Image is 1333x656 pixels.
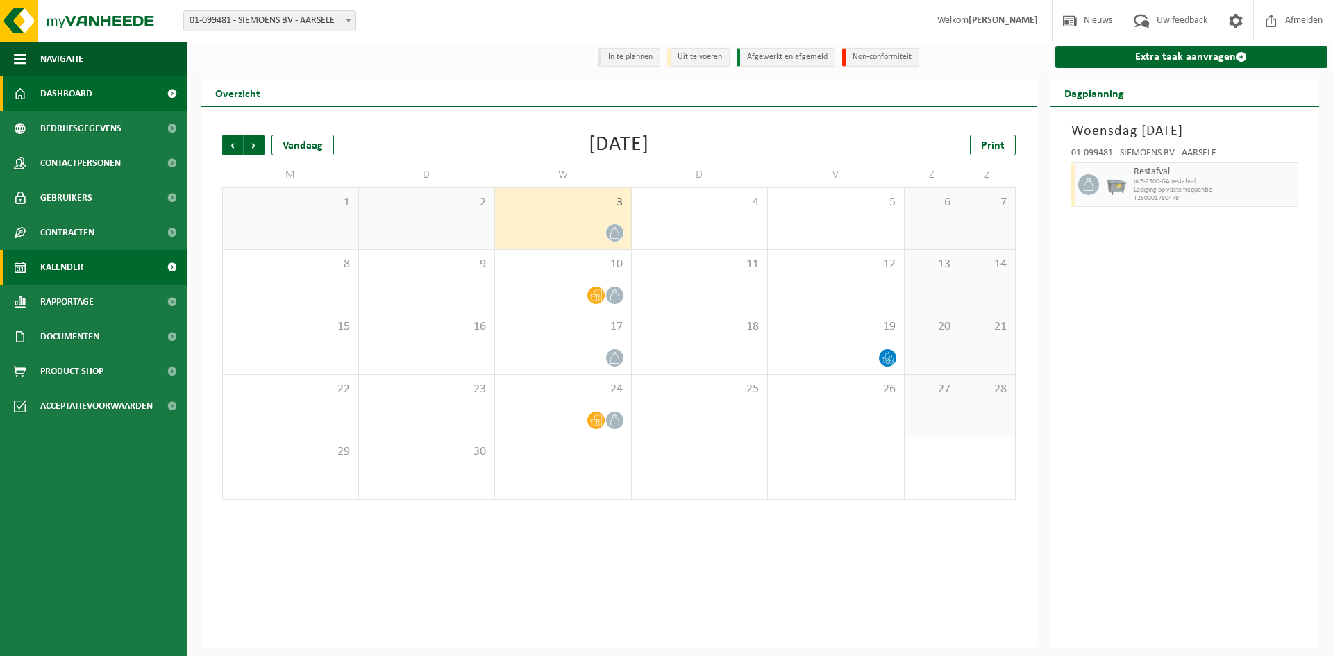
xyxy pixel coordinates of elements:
[1071,149,1299,162] div: 01-099481 - SIEMOENS BV - AARSELE
[969,15,1038,26] strong: [PERSON_NAME]
[912,382,953,397] span: 27
[912,257,953,272] span: 13
[589,135,649,155] div: [DATE]
[1134,178,1295,186] span: WB-2500-GA restafval
[981,140,1005,151] span: Print
[639,257,761,272] span: 11
[502,257,624,272] span: 10
[40,389,153,423] span: Acceptatievoorwaarden
[183,10,356,31] span: 01-099481 - SIEMOENS BV - AARSELE
[639,195,761,210] span: 4
[966,257,1007,272] span: 14
[1134,194,1295,203] span: T250001780478
[230,382,351,397] span: 22
[966,319,1007,335] span: 21
[366,319,488,335] span: 16
[230,444,351,460] span: 29
[502,382,624,397] span: 24
[775,319,897,335] span: 19
[184,11,355,31] span: 01-099481 - SIEMOENS BV - AARSELE
[632,162,769,187] td: D
[639,382,761,397] span: 25
[1134,186,1295,194] span: Lediging op vaste frequentie
[244,135,265,155] span: Volgende
[842,48,919,67] li: Non-conformiteit
[1055,46,1328,68] a: Extra taak aanvragen
[966,382,1007,397] span: 28
[966,195,1007,210] span: 7
[366,382,488,397] span: 23
[40,319,99,354] span: Documenten
[230,319,351,335] span: 15
[40,180,92,215] span: Gebruikers
[366,444,488,460] span: 30
[40,215,94,250] span: Contracten
[959,162,1015,187] td: Z
[598,48,660,67] li: In te plannen
[905,162,960,187] td: Z
[201,79,274,106] h2: Overzicht
[912,319,953,335] span: 20
[775,382,897,397] span: 26
[639,319,761,335] span: 18
[271,135,334,155] div: Vandaag
[502,195,624,210] span: 3
[768,162,905,187] td: V
[40,146,121,180] span: Contactpersonen
[502,319,624,335] span: 17
[359,162,496,187] td: D
[222,162,359,187] td: M
[970,135,1016,155] a: Print
[667,48,730,67] li: Uit te voeren
[912,195,953,210] span: 6
[222,135,243,155] span: Vorige
[1134,167,1295,178] span: Restafval
[775,257,897,272] span: 12
[775,195,897,210] span: 5
[1106,174,1127,195] img: WB-2500-GAL-GY-01
[40,111,121,146] span: Bedrijfsgegevens
[1071,121,1299,142] h3: Woensdag [DATE]
[1050,79,1138,106] h2: Dagplanning
[366,195,488,210] span: 2
[495,162,632,187] td: W
[40,285,94,319] span: Rapportage
[230,195,351,210] span: 1
[40,354,103,389] span: Product Shop
[366,257,488,272] span: 9
[40,42,83,76] span: Navigatie
[737,48,835,67] li: Afgewerkt en afgemeld
[40,250,83,285] span: Kalender
[230,257,351,272] span: 8
[40,76,92,111] span: Dashboard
